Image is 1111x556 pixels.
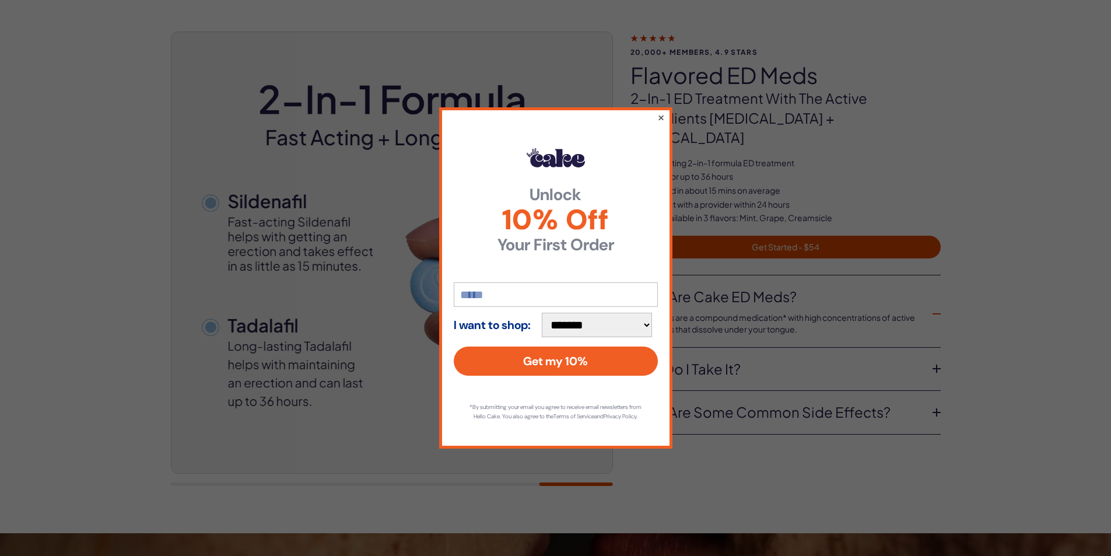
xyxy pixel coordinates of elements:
[465,403,646,421] p: *By submitting your email you agree to receive email newsletters from Hello Cake. You also agree ...
[454,347,658,376] button: Get my 10%
[454,206,658,234] span: 10% Off
[454,187,658,203] strong: Unlock
[454,319,531,331] strong: I want to shop:
[527,148,585,167] img: Hello Cake
[553,412,594,420] a: Terms of Service
[454,237,658,253] strong: Your First Order
[657,110,664,124] button: ×
[604,412,636,420] a: Privacy Policy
